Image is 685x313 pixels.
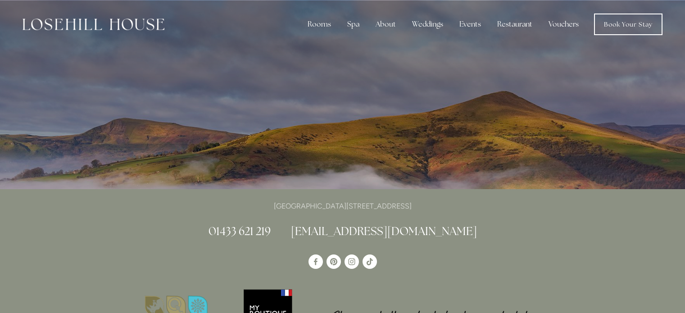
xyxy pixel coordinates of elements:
a: Book Your Stay [594,14,662,35]
a: TikTok [363,254,377,269]
p: [GEOGRAPHIC_DATA][STREET_ADDRESS] [127,200,558,212]
div: Weddings [405,15,450,33]
a: Losehill House Hotel & Spa [308,254,323,269]
a: Instagram [345,254,359,269]
div: About [368,15,403,33]
div: Rooms [300,15,338,33]
div: Spa [340,15,367,33]
img: Losehill House [23,18,164,30]
a: [EMAIL_ADDRESS][DOMAIN_NAME] [291,224,477,238]
div: Events [452,15,488,33]
a: Pinterest [327,254,341,269]
a: Vouchers [541,15,586,33]
a: 01433 621 219 [209,224,271,238]
div: Restaurant [490,15,540,33]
